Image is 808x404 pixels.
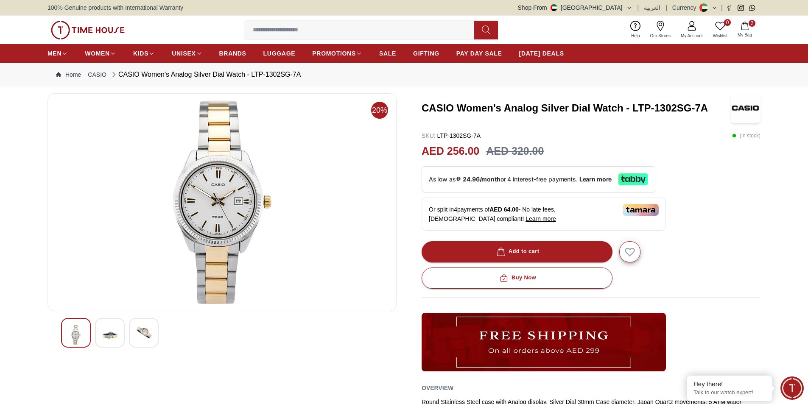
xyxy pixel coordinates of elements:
[51,21,125,39] img: ...
[645,19,676,41] a: Our Stores
[48,63,760,86] nav: Breadcrumb
[647,33,674,39] span: Our Stores
[88,70,106,79] a: CASIO
[498,273,536,283] div: Buy Now
[413,46,439,61] a: GIFTING
[422,101,731,115] h3: CASIO Women's Analog Silver Dial Watch - LTP-1302SG-7A
[726,5,733,11] a: Facebook
[422,132,436,139] span: SKU :
[48,49,62,58] span: MEN
[693,389,766,396] p: Talk to our watch expert!
[626,19,645,41] a: Help
[731,93,760,123] img: CASIO Women's Analog Silver Dial Watch - LTP-1302SG-7A
[219,49,246,58] span: BRANDS
[55,100,389,304] img: CASIO Women's Analog Silver Dial Watch - LTP-1302SG-7A
[48,46,68,61] a: MEN
[665,3,667,12] span: |
[172,46,202,61] a: UNISEX
[263,49,296,58] span: LUGGAGE
[518,3,632,12] button: Shop From[GEOGRAPHIC_DATA]
[422,382,453,394] h2: Overview
[422,313,666,371] img: ...
[495,247,540,256] div: Add to cart
[721,3,723,12] span: |
[519,49,564,58] span: [DATE] DEALS
[56,70,81,79] a: Home
[734,32,755,38] span: My Bag
[136,325,151,340] img: CASIO Women's Analog Silver Dial Watch - LTP-1302SG-7A
[312,46,362,61] a: PROMOTIONS
[102,325,117,345] img: CASIO Women's Analog Silver Dial Watch - LTP-1302SG-7A
[413,49,439,58] span: GIFTING
[749,5,755,11] a: Whatsapp
[710,33,731,39] span: Wishlist
[780,376,804,400] div: Chat Widget
[551,4,557,11] img: United Arab Emirates
[489,206,518,213] span: AED 64.00
[133,46,155,61] a: KIDS
[526,215,556,222] span: Learn more
[371,102,388,119] span: 20%
[693,380,766,388] div: Hey there!
[68,325,84,345] img: CASIO Women's Analog Silver Dial Watch - LTP-1302SG-7A
[637,3,639,12] span: |
[623,204,659,216] img: Tamara
[644,3,660,12] button: العربية
[677,33,706,39] span: My Account
[110,70,301,80] div: CASIO Women's Analog Silver Dial Watch - LTP-1302SG-7A
[519,46,564,61] a: [DATE] DEALS
[422,241,612,262] button: Add to cart
[628,33,643,39] span: Help
[172,49,196,58] span: UNISEX
[133,49,148,58] span: KIDS
[379,49,396,58] span: SALE
[732,131,760,140] p: ( In stock )
[379,46,396,61] a: SALE
[422,267,612,289] button: Buy Now
[219,46,246,61] a: BRANDS
[724,19,731,26] span: 0
[456,49,502,58] span: PAY DAY SALE
[312,49,356,58] span: PROMOTIONS
[263,46,296,61] a: LUGGAGE
[749,20,755,27] span: 2
[456,46,502,61] a: PAY DAY SALE
[422,198,666,231] div: Or split in 4 payments of - No late fees, [DEMOGRAPHIC_DATA] compliant!
[85,46,116,61] a: WOMEN
[85,49,110,58] span: WOMEN
[708,19,733,41] a: 0Wishlist
[422,131,481,140] p: LTP-1302SG-7A
[486,143,544,159] h3: AED 320.00
[422,143,479,159] h2: AED 256.00
[672,3,700,12] div: Currency
[733,20,757,40] button: 2My Bag
[738,5,744,11] a: Instagram
[48,3,183,12] span: 100% Genuine products with International Warranty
